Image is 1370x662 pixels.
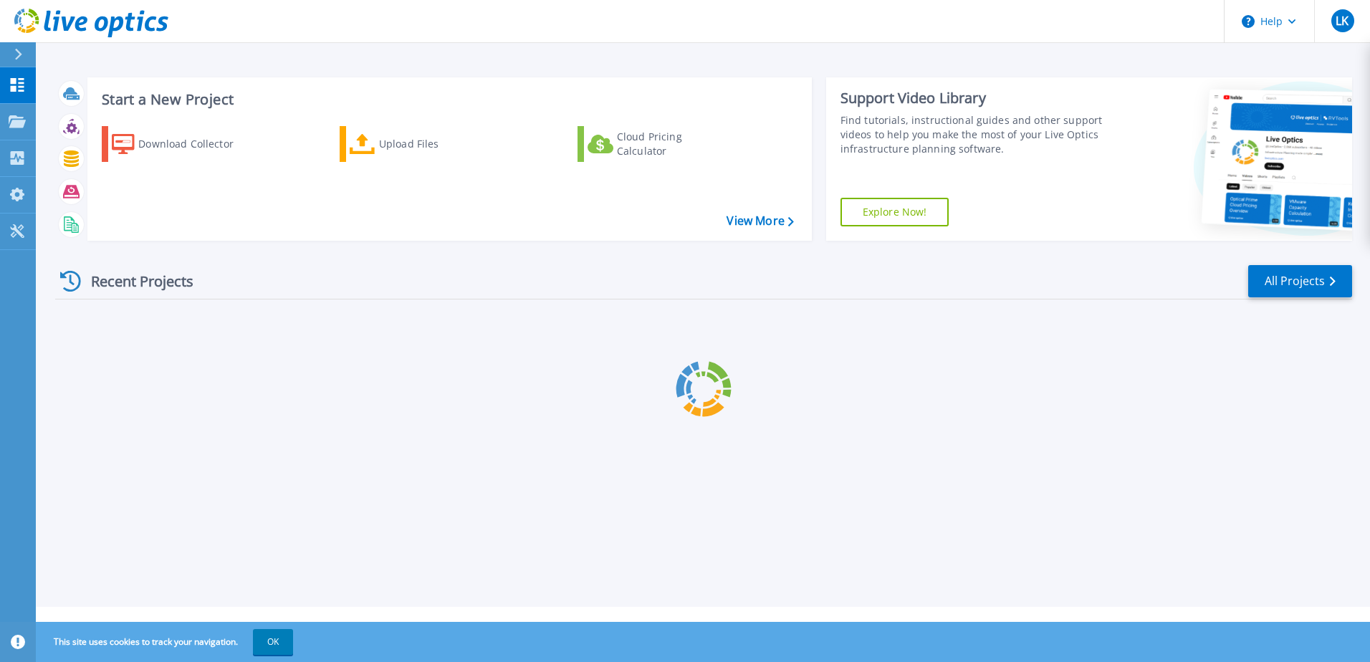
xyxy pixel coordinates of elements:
div: Find tutorials, instructional guides and other support videos to help you make the most of your L... [840,113,1108,156]
button: OK [253,629,293,655]
a: All Projects [1248,265,1352,297]
div: Support Video Library [840,89,1108,107]
div: Cloud Pricing Calculator [617,130,732,158]
a: Upload Files [340,126,499,162]
div: Upload Files [379,130,494,158]
a: View More [727,214,793,228]
a: Download Collector [102,126,262,162]
a: Cloud Pricing Calculator [578,126,737,162]
span: This site uses cookies to track your navigation. [39,629,293,655]
h3: Start a New Project [102,92,793,107]
a: Explore Now! [840,198,949,226]
div: Recent Projects [55,264,213,299]
span: LK [1336,15,1349,27]
div: Download Collector [138,130,253,158]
